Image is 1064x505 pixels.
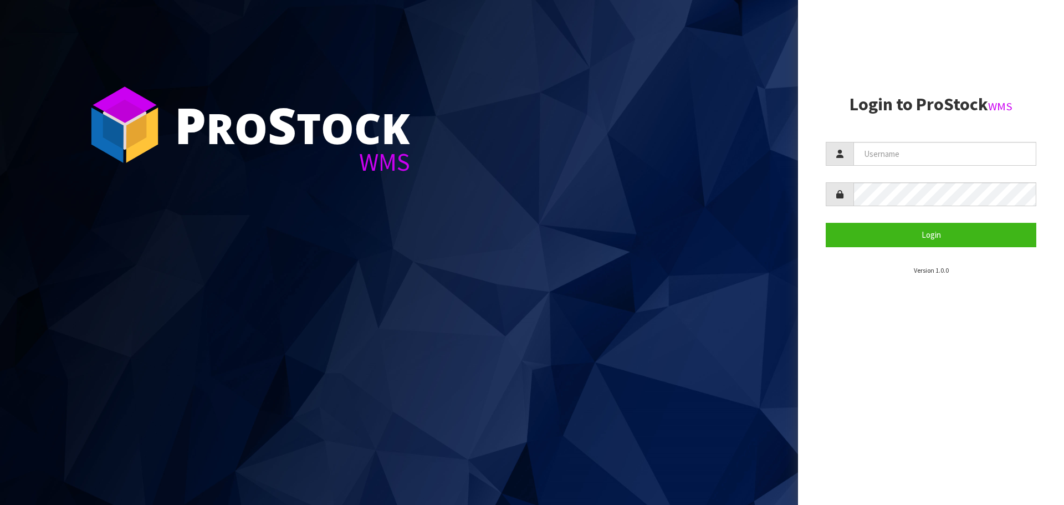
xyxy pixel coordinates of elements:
[83,83,166,166] img: ProStock Cube
[826,223,1036,247] button: Login
[853,142,1036,166] input: Username
[175,100,410,150] div: ro tock
[175,91,206,159] span: P
[175,150,410,175] div: WMS
[268,91,296,159] span: S
[914,266,949,274] small: Version 1.0.0
[988,99,1012,114] small: WMS
[826,95,1036,114] h2: Login to ProStock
